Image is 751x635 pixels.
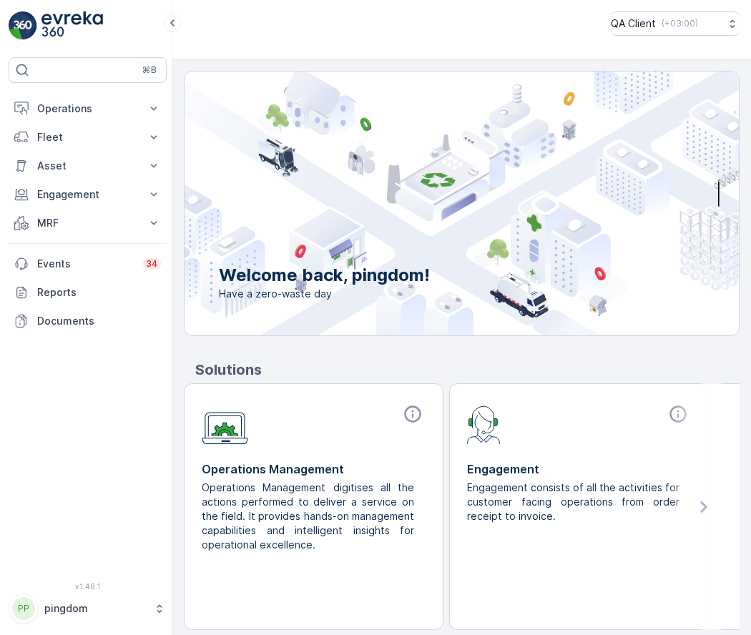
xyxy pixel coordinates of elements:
[37,216,138,230] p: MRF
[37,285,161,300] p: Reports
[202,461,426,478] p: Operations Management
[120,72,739,335] img: city illustration
[9,278,167,307] a: Reports
[9,180,167,209] button: Engagement
[12,597,35,620] div: PP
[467,481,679,523] p: Engagement consists of all the activities for customer facing operations from order receipt to in...
[9,582,167,591] span: v 1.48.1
[9,11,37,40] img: logo
[202,404,248,445] img: module-icon
[9,209,167,237] button: MRF
[219,264,430,287] p: Welcome back, pingdom!
[146,258,158,270] p: 34
[37,130,138,144] p: Fleet
[37,159,138,173] p: Asset
[9,250,167,278] a: Events34
[662,18,698,29] p: ( +03:00 )
[37,314,161,328] p: Documents
[37,102,138,116] p: Operations
[9,594,167,624] button: PPpingdom
[467,461,691,478] p: Engagement
[9,152,167,180] button: Asset
[37,187,138,202] p: Engagement
[9,307,167,335] a: Documents
[611,16,656,31] p: QA Client
[41,11,103,40] img: logo_light-DOdMpM7g.png
[9,94,167,123] button: Operations
[142,64,157,76] p: ⌘B
[9,123,167,152] button: Fleet
[37,257,134,271] p: Events
[44,601,147,616] p: pingdom
[467,404,501,444] img: module-icon
[611,11,740,36] button: QA Client(+03:00)
[195,359,740,380] p: Solutions
[219,287,430,301] span: Have a zero-waste day
[202,481,414,552] p: Operations Management digitises all the actions performed to deliver a service on the field. It p...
